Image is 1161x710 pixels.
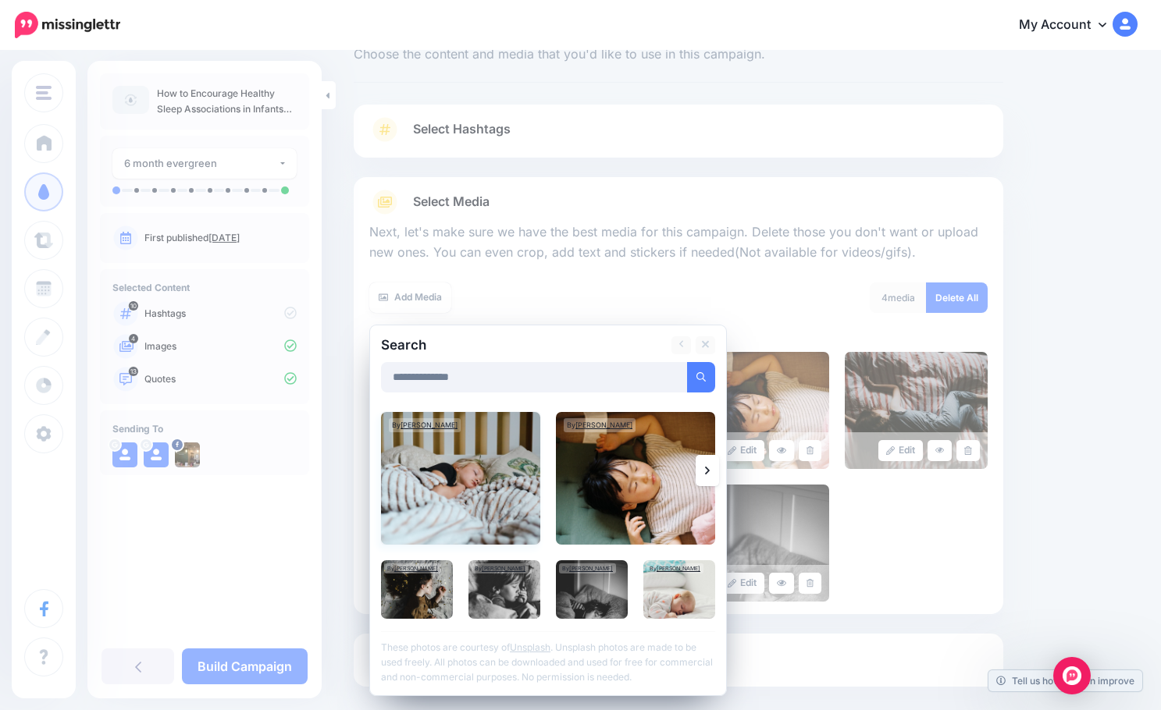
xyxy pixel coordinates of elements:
[369,282,451,313] a: Add Media
[36,86,52,100] img: menu.png
[988,670,1142,691] a: Tell us how we can improve
[643,560,715,619] img: Sleeping baby
[381,631,715,684] p: These photos are courtesy of . Unsplash photos are made to be used freely. All photos can be down...
[575,421,632,429] a: [PERSON_NAME]
[369,215,988,602] div: Select Media
[381,339,426,352] h2: Search
[394,565,438,572] a: [PERSON_NAME]
[510,641,550,653] a: Unsplash
[129,334,138,343] span: 4
[720,573,764,594] a: Edit
[389,418,461,432] div: By
[112,148,297,179] button: 6 month evergreen
[881,292,888,304] span: 4
[1053,657,1091,694] div: Open Intercom Messenger
[144,372,297,386] p: Quotes
[468,560,540,619] img: Sleeping child
[1003,6,1138,44] a: My Account
[472,563,529,573] div: By
[157,86,297,117] p: How to Encourage Healthy Sleep Associations in Infants and Toddlers
[175,442,200,467] img: 274786355_471671557683933_5974453030145823436_n-bsa117568.jpg
[384,563,441,573] div: By
[112,86,149,114] img: article-default-image-icon.png
[208,232,240,243] a: [DATE]
[129,367,138,376] span: 13
[124,154,278,172] div: 6 month evergreen
[144,231,297,245] p: First published
[381,560,453,619] img: Sleeping child
[657,565,700,572] a: [PERSON_NAME]
[112,423,297,435] h4: Sending To
[646,563,703,573] div: By
[564,418,636,432] div: By
[413,119,511,140] span: Select Hashtags
[144,339,297,353] p: Images
[112,282,297,293] h4: Selected Content
[401,421,458,429] a: [PERSON_NAME]
[720,440,764,461] a: Edit
[845,352,988,469] img: PNQ7BLPSIICF8A6T4W45E42P1J1PT2U0_large.jpg
[369,190,988,215] a: Select Media
[354,44,1003,65] span: Choose the content and media that you'd like to use in this campaign.
[686,352,829,469] img: U2OEPJGQW0JWI9ZCQ4X1CFKOO7SGGA73_large.jpg
[686,485,829,602] img: IMU8AGGQHIF2B8H4ZJD08X8UYXGQ49AC_large.jpg
[556,560,628,619] img: ‘I don’t want to wake up’
[144,307,297,321] p: Hashtags
[15,12,120,38] img: Missinglettr
[129,301,138,311] span: 10
[369,117,988,158] a: Select Hashtags
[870,282,927,313] div: media
[482,565,525,572] a: [PERSON_NAME]
[144,442,169,467] img: user_default_image.png
[559,563,616,573] div: By
[926,282,988,313] a: Delete All
[112,442,137,467] img: user_default_image.png
[878,440,923,461] a: Edit
[413,191,490,212] span: Select Media
[569,565,613,572] a: [PERSON_NAME]
[369,222,988,263] p: Next, let's make sure we have the best media for this campaign. Delete those you don't want or up...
